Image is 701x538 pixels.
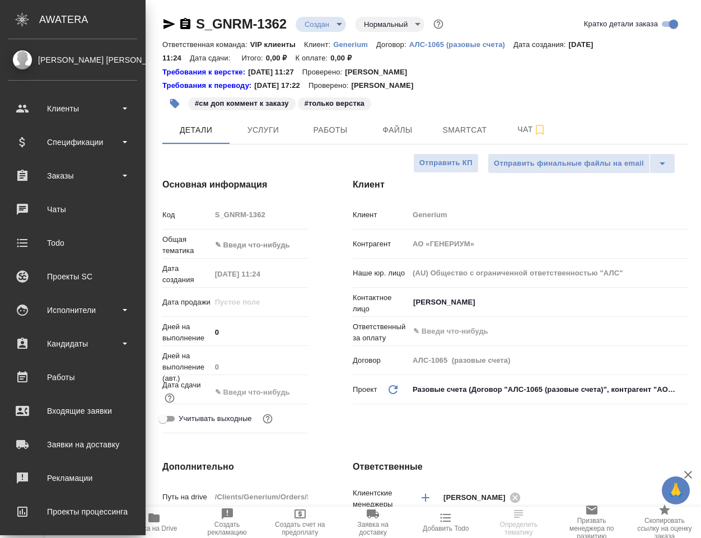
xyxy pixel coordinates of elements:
[162,40,250,49] p: Ответственная команда:
[8,436,137,453] div: Заявки на доставку
[305,98,364,109] p: #только верстка
[8,201,137,218] div: Чаты
[8,100,137,117] div: Клиенты
[8,134,137,151] div: Спецификации
[353,321,409,344] p: Ответственный за оплату
[3,464,143,492] a: Рекламации
[211,359,308,375] input: Пустое поле
[190,54,233,62] p: Дата сдачи:
[162,209,211,221] p: Код
[3,431,143,459] a: Заявки на доставку
[190,507,263,538] button: Создать рекламацию
[211,207,308,223] input: Пустое поле
[162,91,187,116] button: Добавить тэг
[409,236,689,252] input: Пустое поле
[8,268,137,285] div: Проекты SC
[494,157,644,170] span: Отправить финальные файлы на email
[8,503,137,520] div: Проекты процессинга
[169,123,223,137] span: Детали
[236,123,290,137] span: Услуги
[412,484,439,511] button: Добавить менеджера
[215,240,299,251] div: ✎ Введи что-нибудь
[438,123,492,137] span: Smartcat
[409,352,689,368] input: Пустое поле
[162,234,211,256] p: Общая тематика
[303,123,357,137] span: Работы
[162,67,248,78] a: Требования к верстке:
[302,67,345,78] p: Проверено:
[260,411,275,426] button: Выбери, если сб и вс нужно считать рабочими днями для выполнения заказа.
[351,80,422,91] p: [PERSON_NAME]
[488,153,675,174] div: split button
[409,40,513,49] p: АЛС-1065 (разовые счета)
[162,321,211,344] p: Дней на выполнение
[343,521,403,536] span: Заявка на доставку
[264,507,337,538] button: Создать счет на предоплату
[409,507,482,538] button: Добавить Todo
[211,324,308,340] input: ✎ Введи что-нибудь
[376,40,409,49] p: Договор:
[353,178,689,191] h4: Клиент
[304,40,333,49] p: Клиент:
[162,67,248,78] div: Нажми, чтобы открыть папку с инструкцией
[443,492,512,503] span: [PERSON_NAME]
[39,8,146,31] div: AWATERA
[162,297,211,308] p: Дата продажи
[187,98,297,107] span: см доп коммент к заказу
[162,391,177,405] button: Если добавить услуги и заполнить их объемом, то дата рассчитается автоматически
[555,507,628,538] button: Призвать менеджера по развитию
[162,17,176,31] button: Скопировать ссылку для ЯМессенджера
[8,167,137,184] div: Заказы
[333,39,376,49] a: Generium
[683,301,685,303] button: Open
[488,153,650,174] button: Отправить финальные файлы на email
[409,207,689,223] input: Пустое поле
[254,80,309,91] p: [DATE] 17:22
[248,67,302,78] p: [DATE] 11:27
[270,521,330,536] span: Создать счет на предоплату
[333,40,376,49] p: Generium
[533,123,546,137] svg: Подписаться
[8,54,137,66] div: [PERSON_NAME] [PERSON_NAME]
[8,302,137,319] div: Исполнители
[413,153,479,173] button: Отправить КП
[353,488,409,510] p: Клиентские менеджеры
[412,325,648,338] input: ✎ Введи что-нибудь
[355,17,424,32] div: Создан
[179,17,192,31] button: Скопировать ссылку
[409,380,689,399] div: Разовые счета (Договор "АЛС-1065 (разовые счета)", контрагент "АО «ГЕНЕРИУМ»")
[131,525,177,532] span: Папка на Drive
[8,403,137,419] div: Входящие заявки
[162,380,201,391] p: Дата сдачи
[211,266,308,282] input: Пустое поле
[162,492,211,503] p: Путь на drive
[266,54,296,62] p: 0,00 ₽
[361,20,411,29] button: Нормальный
[162,80,254,91] a: Требования к переводу:
[197,521,256,536] span: Создать рекламацию
[8,335,137,352] div: Кандидаты
[3,263,143,291] a: Проекты SC
[162,263,211,286] p: Дата создания
[489,521,548,536] span: Определить тематику
[371,123,424,137] span: Файлы
[301,20,333,29] button: Создан
[211,489,308,505] input: Пустое поле
[241,54,265,62] p: Итого:
[211,236,312,255] div: ✎ Введи что-нибудь
[296,17,346,32] div: Создан
[423,525,469,532] span: Добавить Todo
[330,54,360,62] p: 0,00 ₽
[353,268,409,279] p: Наше юр. лицо
[482,507,555,538] button: Определить тематику
[297,98,372,107] span: только верстка
[309,80,352,91] p: Проверено:
[250,40,304,49] p: VIP клиенты
[662,476,690,504] button: 🙏
[3,397,143,425] a: Входящие заявки
[162,350,211,384] p: Дней на выполнение (авт.)
[353,238,409,250] p: Контрагент
[162,80,254,91] div: Нажми, чтобы открыть папку с инструкцией
[337,507,409,538] button: Заявка на доставку
[3,195,143,223] a: Чаты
